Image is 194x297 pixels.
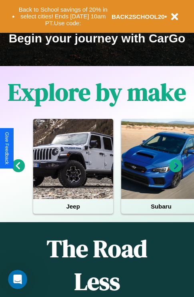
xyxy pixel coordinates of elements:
b: BACK2SCHOOL20 [112,13,165,20]
h4: Jeep [33,199,113,214]
button: Back to School savings of 20% in select cities! Ends [DATE] 10am PT.Use code: [15,4,112,29]
iframe: Intercom live chat [8,270,27,289]
div: Give Feedback [4,132,10,165]
h1: Explore by make [8,76,186,108]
